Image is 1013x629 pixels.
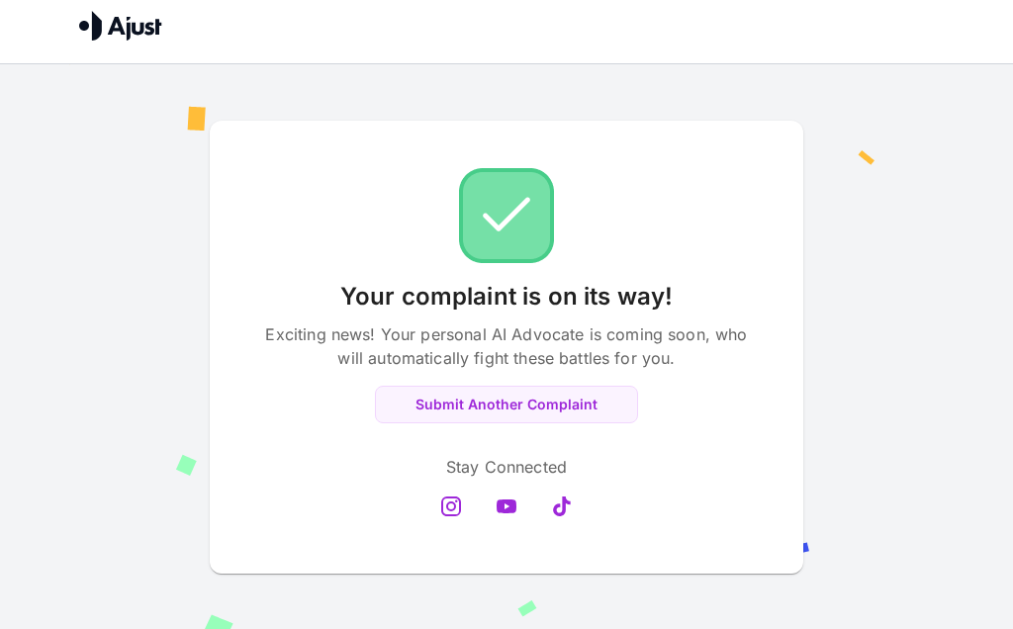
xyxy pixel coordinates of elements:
p: Exciting news! Your personal AI Advocate is coming soon, who will automatically fight these battl... [259,322,754,370]
p: Your complaint is on its way! [340,279,673,314]
img: Ajust [79,11,162,41]
img: Check! [459,168,554,263]
button: Submit Another Complaint [375,386,638,424]
p: Stay Connected [446,455,567,479]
